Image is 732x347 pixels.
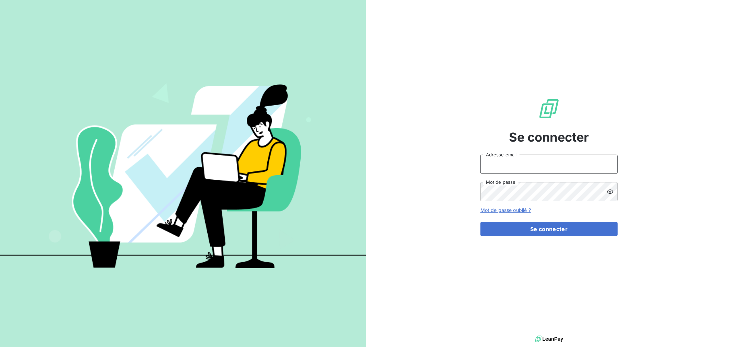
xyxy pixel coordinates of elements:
[480,207,531,213] a: Mot de passe oublié ?
[480,222,618,236] button: Se connecter
[535,334,563,344] img: logo
[538,98,560,120] img: Logo LeanPay
[509,128,589,146] span: Se connecter
[480,155,618,174] input: placeholder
